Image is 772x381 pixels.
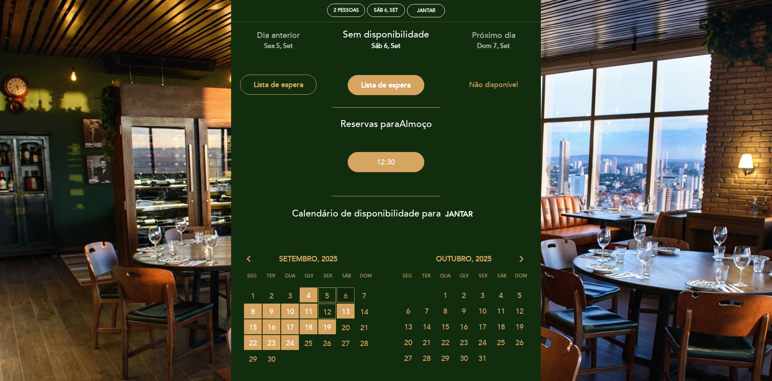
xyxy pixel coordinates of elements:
[318,319,336,334] span: 19
[492,287,510,302] span: 4
[320,272,336,287] span: Sex
[436,335,454,350] span: 22
[511,287,528,302] span: 5
[281,319,299,334] span: 17
[300,287,317,302] span: 4
[455,350,473,365] span: 30
[337,320,355,335] span: 20
[337,335,355,350] span: 27
[474,287,491,302] span: 3
[418,272,434,287] span: Ter
[474,319,491,334] span: 17
[446,42,541,51] div: Dom 7, set
[418,335,436,350] span: 21
[300,304,317,319] span: 11
[240,75,317,95] button: Lista de espera
[446,30,541,50] div: Próximo dia
[455,335,473,350] span: 23
[436,254,492,264] span: outubro, 2025
[263,304,280,319] span: 9
[355,320,373,335] span: 21
[263,335,280,350] span: 23
[348,75,424,95] button: Lista de espera
[418,303,436,318] span: 7
[263,319,280,334] span: 16
[492,335,510,350] span: 25
[358,272,374,287] span: Dom
[455,75,532,95] button: Não disponível
[318,335,336,350] span: 26
[436,287,454,302] span: 1
[455,303,473,318] span: 9
[281,335,299,350] span: 24
[511,319,528,334] span: 19
[263,351,280,366] span: 30
[231,118,541,131] div: Reservas para
[300,335,317,350] span: 25
[355,288,373,303] span: 7
[301,272,317,287] span: Qui
[355,335,373,350] span: 28
[374,7,398,13] div: Sáb 6, set
[474,335,491,350] span: 24
[244,288,262,303] span: 1
[474,303,491,318] span: 10
[348,152,424,172] button: 12:30
[282,272,298,287] span: Qua
[474,350,491,365] span: 31
[436,319,454,334] span: 15
[455,319,473,334] span: 16
[399,272,415,287] span: Seg
[338,42,434,51] div: Sáb 6, set
[281,288,299,303] span: 3
[399,319,417,334] span: 13
[418,319,436,334] span: 14
[456,272,472,287] span: Qui
[511,303,528,318] span: 12
[455,287,473,302] span: 2
[339,272,355,287] span: Sáb
[244,304,262,319] span: 8
[418,350,436,365] span: 28
[337,304,355,319] span: 13
[518,254,525,264] i: arrow_forward_ios
[399,335,417,350] span: 20
[244,335,262,350] span: 22
[399,303,417,318] span: 6
[343,29,429,40] span: Sem disponibilidade
[475,272,491,287] span: Sex
[337,287,355,302] span: 6
[300,319,317,334] span: 18
[247,254,254,264] i: arrow_back_ios
[399,350,417,365] span: 27
[436,350,454,365] span: 29
[318,304,336,319] span: 12
[231,42,326,51] div: Sex 5, set
[244,272,260,287] span: Seg
[231,30,326,50] div: Dia anterior
[279,254,338,264] span: setembro, 2025
[263,272,279,287] span: Ter
[511,335,528,350] span: 26
[492,303,510,318] span: 11
[437,272,453,287] span: Qua
[244,351,262,366] span: 29
[417,8,435,14] div: Jantar
[318,287,336,302] span: 5
[513,272,529,287] span: Dom
[399,119,432,130] span: Almoço
[281,304,299,319] span: 10
[492,319,510,334] span: 18
[292,208,441,219] span: Calendário de disponibilidade para
[244,319,262,334] span: 15
[436,303,454,318] span: 8
[334,7,359,13] span: 2 pessoas
[263,288,280,303] span: 2
[355,304,373,319] span: 14
[494,272,510,287] span: Sáb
